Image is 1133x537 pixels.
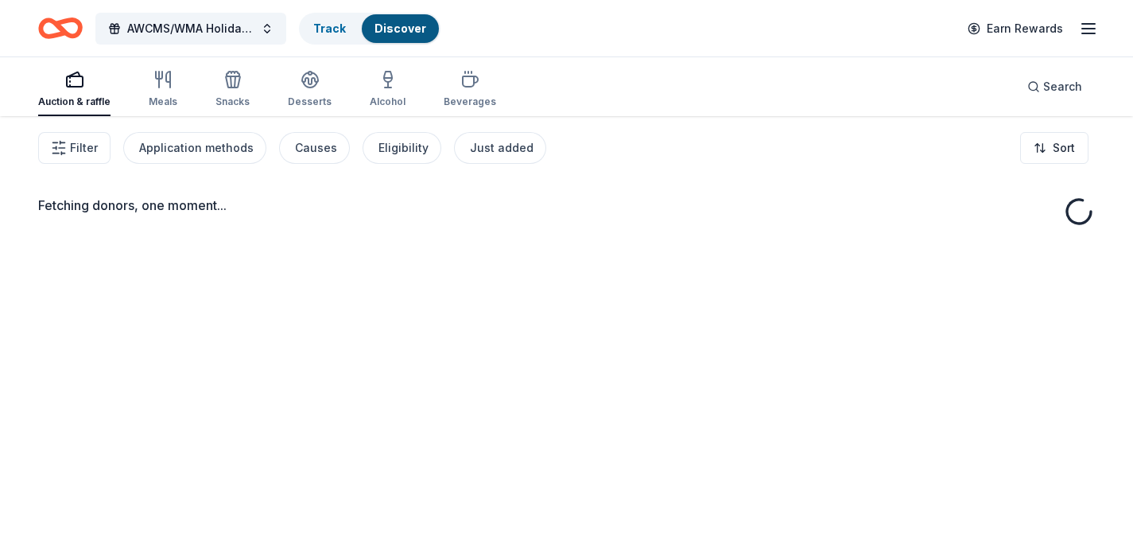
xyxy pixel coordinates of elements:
button: Meals [149,64,177,116]
button: Causes [279,132,350,164]
button: Search [1015,71,1095,103]
div: Eligibility [378,138,429,158]
button: Beverages [444,64,496,116]
span: Search [1043,77,1082,96]
a: Track [313,21,346,35]
button: Desserts [288,64,332,116]
div: Fetching donors, one moment... [38,196,1095,215]
a: Discover [374,21,426,35]
button: Alcohol [370,64,405,116]
a: Earn Rewards [958,14,1073,43]
button: AWCMS/WMA Holiday Luncheon [95,13,286,45]
span: Filter [70,138,98,158]
button: Auction & raffle [38,64,111,116]
a: Home [38,10,83,47]
button: TrackDiscover [299,13,440,45]
div: Desserts [288,95,332,108]
button: Application methods [123,132,266,164]
div: Just added [470,138,534,158]
div: Beverages [444,95,496,108]
div: Meals [149,95,177,108]
div: Causes [295,138,337,158]
button: Sort [1020,132,1088,164]
button: Eligibility [363,132,441,164]
button: Snacks [215,64,250,116]
button: Just added [454,132,546,164]
span: AWCMS/WMA Holiday Luncheon [127,19,254,38]
button: Filter [38,132,111,164]
span: Sort [1053,138,1075,158]
div: Snacks [215,95,250,108]
div: Application methods [139,138,254,158]
div: Alcohol [370,95,405,108]
div: Auction & raffle [38,95,111,108]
